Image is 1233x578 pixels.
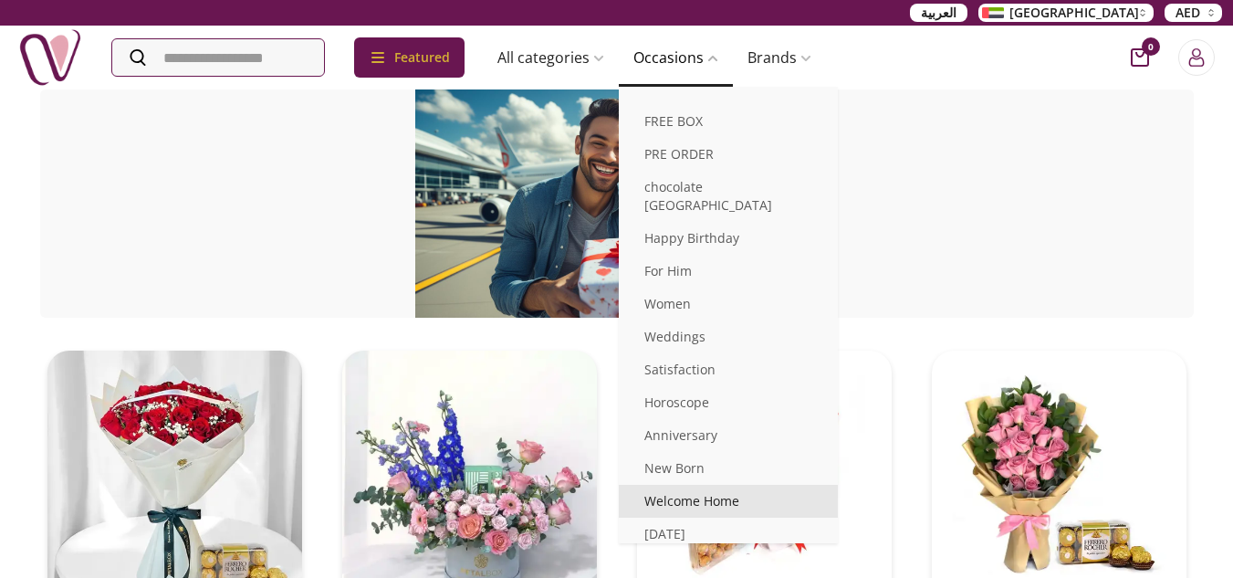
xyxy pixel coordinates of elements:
[619,386,838,419] a: Horoscope
[978,4,1154,22] button: [GEOGRAPHIC_DATA]
[733,39,826,76] a: Brands
[1009,4,1139,22] span: [GEOGRAPHIC_DATA]
[18,26,82,89] img: Nigwa-uae-gifts
[1131,48,1149,67] button: cart-button
[1178,39,1215,76] button: Login
[619,255,838,288] a: For Him
[619,518,838,551] a: [DATE]
[619,288,838,321] a: Women
[619,222,838,255] a: Happy Birthday
[619,39,733,76] a: Occasions
[619,321,838,353] a: Weddings
[483,39,619,76] a: All categories
[619,419,838,452] a: Anniversary
[982,7,1004,18] img: Arabic_dztd3n.png
[1165,4,1222,22] button: AED
[1176,4,1200,22] span: AED
[619,353,838,386] a: Satisfaction
[112,39,324,76] input: Search
[1142,37,1160,56] span: 0
[619,171,838,222] a: chocolate [GEOGRAPHIC_DATA]
[619,452,838,485] a: New Born
[354,37,465,78] div: Featured
[619,105,838,138] a: FREE BOX
[921,4,956,22] span: العربية
[619,485,838,518] a: Welcome Home
[619,138,838,171] a: PRE ORDER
